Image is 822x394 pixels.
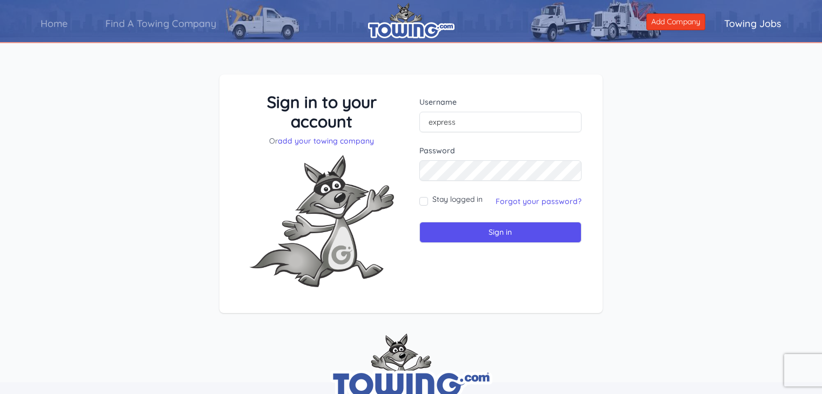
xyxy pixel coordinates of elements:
[419,145,582,156] label: Password
[22,8,86,39] a: Home
[240,92,403,131] h3: Sign in to your account
[240,135,403,146] p: Or
[646,13,705,30] a: Add Company
[86,8,235,39] a: Find A Towing Company
[240,146,403,296] img: Fox-Excited.png
[368,3,455,38] img: logo.png
[419,97,582,107] label: Username
[705,8,800,39] a: Towing Jobs
[419,222,582,243] input: Sign in
[432,194,483,205] label: Stay logged in
[278,136,374,146] a: add your towing company
[496,196,582,206] a: Forgot your password?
